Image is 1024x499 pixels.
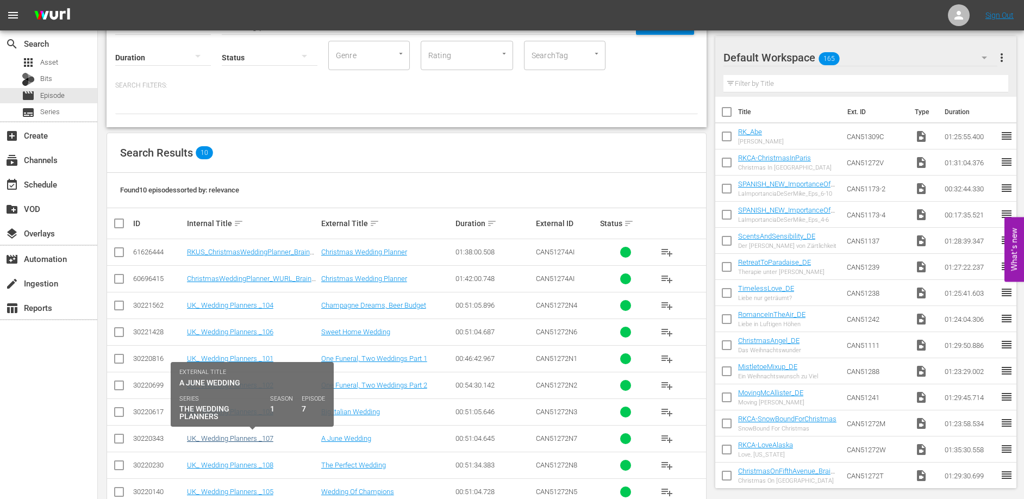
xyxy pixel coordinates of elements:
[40,73,52,84] span: Bits
[5,277,18,290] span: Ingestion
[738,128,762,136] a: RK_Abe
[455,328,533,336] div: 00:51:04.687
[133,488,184,496] div: 30220140
[908,97,938,127] th: Type
[536,328,577,336] span: CAN51272N6
[738,451,793,458] div: Love, [US_STATE]
[396,48,406,59] button: Open
[536,354,577,363] span: CAN51272N1
[321,354,427,363] a: One Funeral, Two Weddings Part 1
[321,434,371,442] a: A June Wedding
[321,301,426,309] a: Champagne Dreams, Beer Budget
[536,461,577,469] span: CAN51272N8
[940,463,1000,489] td: 01:29:30.699
[842,149,910,176] td: CAN51272V
[738,415,836,423] a: RKCA-SnowBoundForChristmas
[842,463,910,489] td: CAN51272T
[738,321,806,328] div: Liebe in Luftigen Höhen
[985,11,1014,20] a: Sign Out
[915,234,928,247] span: Video
[738,164,832,171] div: Christmas In [GEOGRAPHIC_DATA]
[660,246,673,259] span: playlist_add
[654,426,680,452] button: playlist_add
[738,97,841,127] th: Title
[321,488,394,496] a: Wedding Of Champions
[738,363,797,371] a: MistletoeMixup_DE
[654,266,680,292] button: playlist_add
[1000,129,1013,142] span: reorder
[321,275,407,283] a: Christmas Wedding Planner
[133,275,184,283] div: 60696415
[842,176,910,202] td: CAN51173-2
[133,434,184,442] div: 30220343
[370,219,379,228] span: sort
[40,107,60,117] span: Series
[738,425,836,432] div: SnowBound For Christmas
[5,253,18,266] span: Automation
[940,332,1000,358] td: 01:29:50.886
[654,452,680,478] button: playlist_add
[22,89,35,102] span: Episode
[995,51,1008,64] span: more_vert
[536,381,577,389] span: CAN51272N2
[660,406,673,419] span: playlist_add
[842,436,910,463] td: CAN51272W
[660,432,673,445] span: playlist_add
[842,202,910,228] td: CAN51173-4
[842,123,910,149] td: CAN51309C
[940,228,1000,254] td: 01:28:39.347
[1000,442,1013,456] span: reorder
[455,461,533,469] div: 00:51:34.383
[1000,260,1013,273] span: reorder
[842,410,910,436] td: CAN51272M
[723,42,997,73] div: Default Workspace
[115,81,698,90] p: Search Filters:
[940,149,1000,176] td: 01:31:04.376
[22,106,35,119] span: Series
[738,180,835,196] a: SPANISH_NEW_ImportanceOfBeingMike_Eps_6-10
[234,219,243,228] span: sort
[5,129,18,142] span: Create
[940,202,1000,228] td: 00:17:35.521
[120,146,193,159] span: Search Results
[940,254,1000,280] td: 01:27:22.237
[654,372,680,398] button: playlist_add
[1000,312,1013,325] span: reorder
[654,346,680,372] button: playlist_add
[455,248,533,256] div: 01:38:00.508
[660,459,673,472] span: playlist_add
[915,156,928,169] span: Video
[1000,416,1013,429] span: reorder
[536,434,577,442] span: CAN51272N7
[915,182,928,195] span: Video
[738,336,800,345] a: ChristmasAngel_DE
[915,391,928,404] span: Video
[738,295,794,302] div: Liebe nur geträumt?
[187,354,273,363] a: UK_ Wedding Planners _101
[133,301,184,309] div: 30221562
[1000,234,1013,247] span: reorder
[133,461,184,469] div: 30220230
[738,347,801,354] div: Das Weihnachtswunder
[660,272,673,285] span: playlist_add
[187,301,273,309] a: UK_ Wedding Planners _104
[321,217,452,230] div: External Title
[738,138,784,145] div: [PERSON_NAME]
[455,381,533,389] div: 00:54:30.142
[133,219,184,228] div: ID
[1000,182,1013,195] span: reorder
[915,365,928,378] span: Video
[1000,364,1013,377] span: reorder
[660,379,673,392] span: playlist_add
[187,217,318,230] div: Internal Title
[738,441,793,449] a: RKCA-LoveAlaska
[187,381,273,389] a: UK_ Wedding Planners _102
[738,242,836,249] div: Der [PERSON_NAME] von Zärtlichkeit
[26,3,78,28] img: ans4CAIJ8jUAAAAAAAAAAAAAAAAAAAAAAAAgQb4GAAAAAAAAAAAAAAAAAAAAAAAAJMjXAAAAAAAAAAAAAAAAAAAAAAAAgAT5G...
[738,467,835,483] a: ChristmasOnFifthAvenue_BrainPower
[915,417,928,430] span: Video
[187,461,273,469] a: UK_ Wedding Planners _108
[536,219,597,228] div: External ID
[455,354,533,363] div: 00:46:42.967
[5,178,18,191] span: Schedule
